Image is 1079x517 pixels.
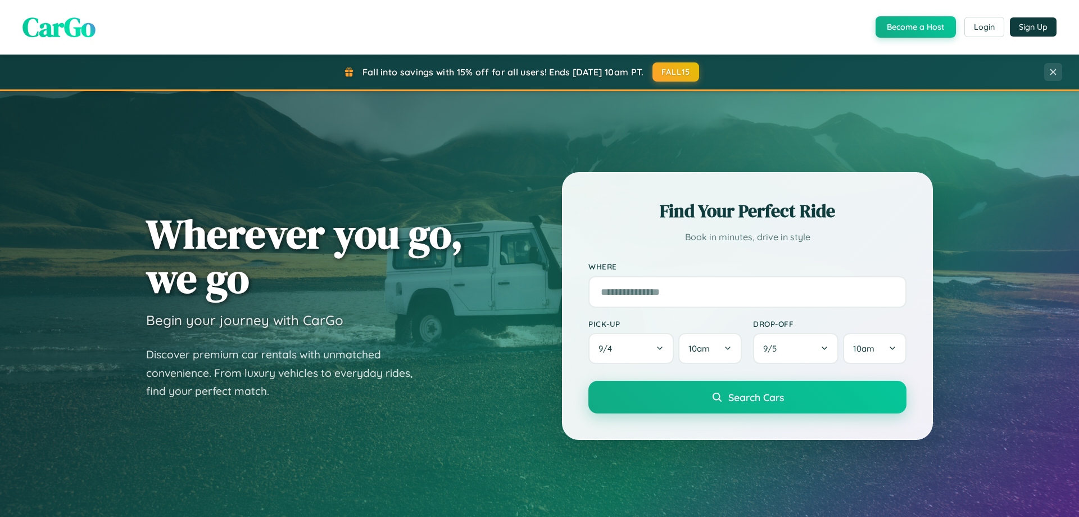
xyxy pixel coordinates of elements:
[853,343,874,354] span: 10am
[146,212,463,300] h1: Wherever you go, we go
[599,343,618,354] span: 9 / 4
[688,343,710,354] span: 10am
[843,333,906,364] button: 10am
[588,262,906,272] label: Where
[588,381,906,413] button: Search Cars
[588,199,906,223] h2: Find Your Perfect Ride
[753,319,906,329] label: Drop-off
[588,319,742,329] label: Pick-up
[146,345,427,401] p: Discover premium car rentals with unmatched convenience. From luxury vehicles to everyday rides, ...
[362,66,644,78] span: Fall into savings with 15% off for all users! Ends [DATE] 10am PT.
[753,333,838,364] button: 9/5
[588,229,906,245] p: Book in minutes, drive in style
[763,343,782,354] span: 9 / 5
[964,17,1004,37] button: Login
[146,312,343,329] h3: Begin your journey with CarGo
[876,16,956,38] button: Become a Host
[652,62,700,82] button: FALL15
[728,391,784,403] span: Search Cars
[588,333,674,364] button: 9/4
[22,8,96,46] span: CarGo
[1010,17,1057,37] button: Sign Up
[678,333,742,364] button: 10am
